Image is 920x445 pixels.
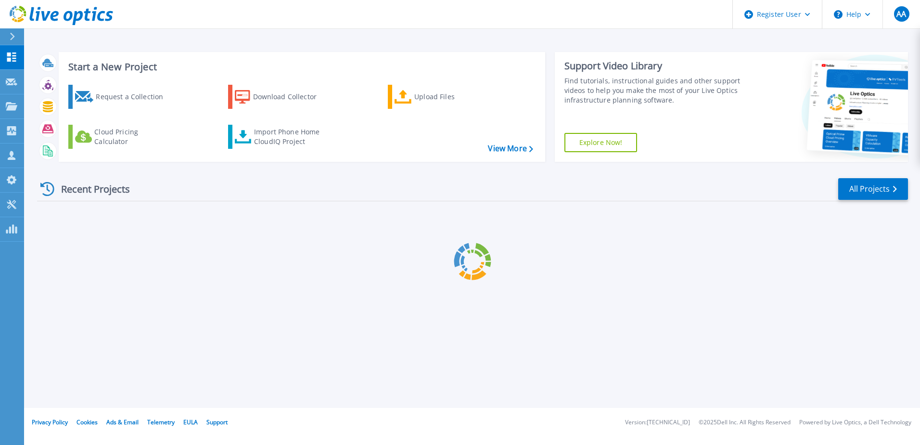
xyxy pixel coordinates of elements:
a: Cookies [77,418,98,426]
a: EULA [183,418,198,426]
div: Cloud Pricing Calculator [94,127,171,146]
div: Upload Files [414,87,491,106]
h3: Start a New Project [68,62,533,72]
a: View More [488,144,533,153]
li: © 2025 Dell Inc. All Rights Reserved [699,419,791,426]
a: Telemetry [147,418,175,426]
a: Download Collector [228,85,335,109]
div: Download Collector [253,87,330,106]
a: Ads & Email [106,418,139,426]
li: Version: [TECHNICAL_ID] [625,419,690,426]
a: Support [206,418,228,426]
div: Recent Projects [37,177,143,201]
div: Support Video Library [564,60,744,72]
a: Privacy Policy [32,418,68,426]
a: All Projects [838,178,908,200]
div: Import Phone Home CloudIQ Project [254,127,329,146]
a: Upload Files [388,85,495,109]
div: Request a Collection [96,87,173,106]
a: Cloud Pricing Calculator [68,125,176,149]
div: Find tutorials, instructional guides and other support videos to help you make the most of your L... [564,76,744,105]
a: Request a Collection [68,85,176,109]
li: Powered by Live Optics, a Dell Technology [799,419,911,426]
span: AA [896,10,906,18]
a: Explore Now! [564,133,638,152]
